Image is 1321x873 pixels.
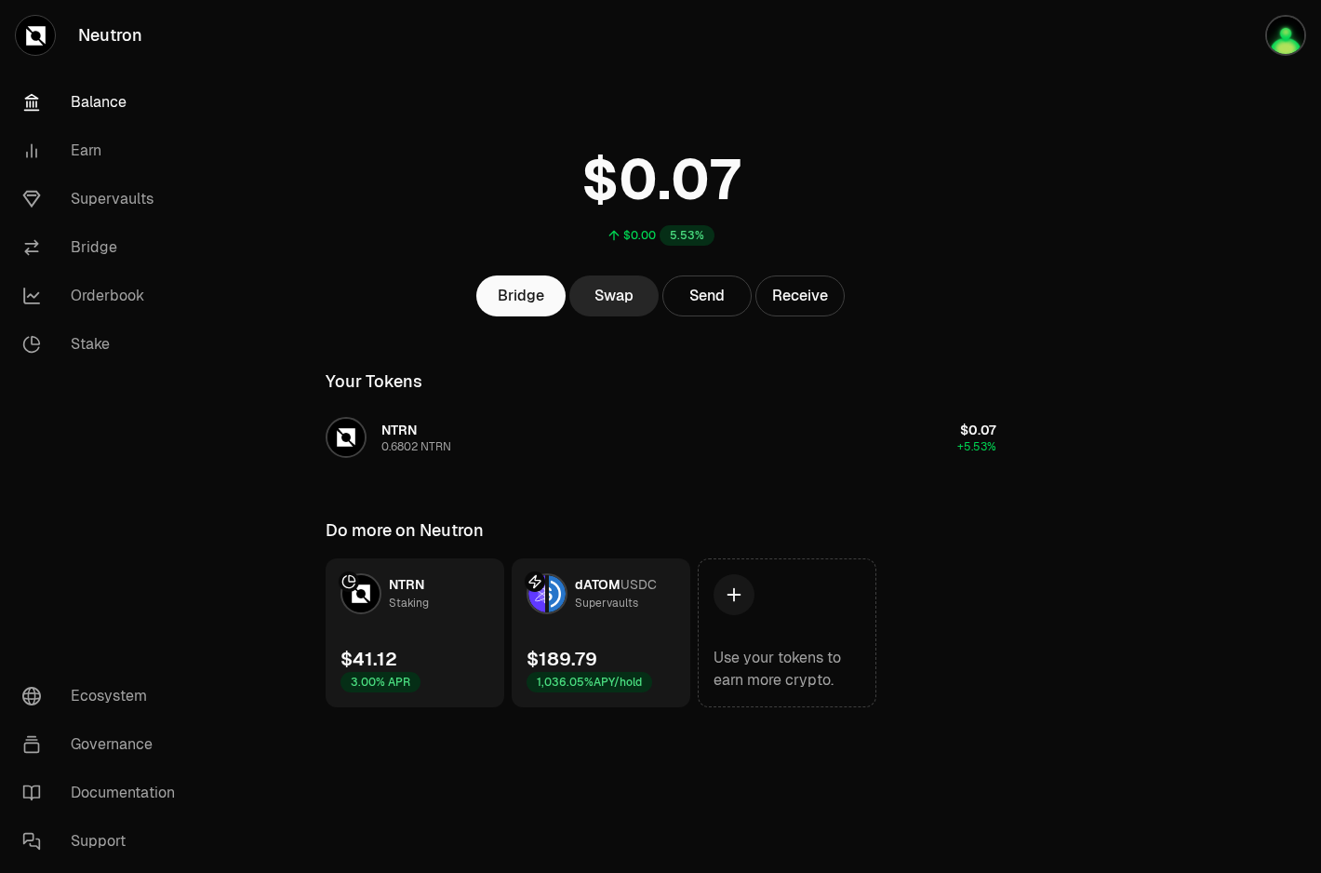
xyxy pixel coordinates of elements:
div: Supervaults [575,594,638,612]
a: Stake [7,320,201,369]
a: Earn [7,127,201,175]
img: NTRN Logo [327,419,365,456]
img: USDC Logo [549,575,566,612]
div: Staking [389,594,429,612]
a: Governance [7,720,201,769]
a: Bridge [7,223,201,272]
div: 1,036.05% APY/hold [527,672,652,692]
a: Ecosystem [7,672,201,720]
a: Balance [7,78,201,127]
span: $0.07 [960,422,996,438]
div: Do more on Neutron [326,517,484,544]
div: Your Tokens [326,369,422,395]
a: Swap [569,275,659,316]
a: NTRN LogoNTRNStaking$41.123.00% APR [326,558,504,707]
span: +5.53% [957,439,996,454]
a: Support [7,817,201,866]
span: USDC [620,576,657,593]
div: 0.6802 NTRN [381,439,451,454]
div: 5.53% [660,225,714,246]
div: $0.00 [623,228,656,243]
div: $41.12 [340,646,397,672]
a: Orderbook [7,272,201,320]
a: Documentation [7,769,201,817]
div: Use your tokens to earn more crypto. [714,647,861,692]
img: ann [1265,15,1306,56]
a: Use your tokens to earn more crypto. [698,558,876,707]
span: NTRN [389,576,424,593]
button: Receive [755,275,845,316]
a: Bridge [476,275,566,316]
a: Supervaults [7,175,201,223]
a: dATOM LogoUSDC LogodATOMUSDCSupervaults$189.791,036.05%APY/hold [512,558,690,707]
img: NTRN Logo [342,575,380,612]
span: dATOM [575,576,620,593]
span: NTRN [381,422,417,438]
button: NTRN LogoNTRN0.6802 NTRN$0.07+5.53% [314,410,1007,465]
div: $189.79 [527,646,597,672]
img: dATOM Logo [528,575,545,612]
div: 3.00% APR [340,672,420,692]
button: Send [662,275,752,316]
